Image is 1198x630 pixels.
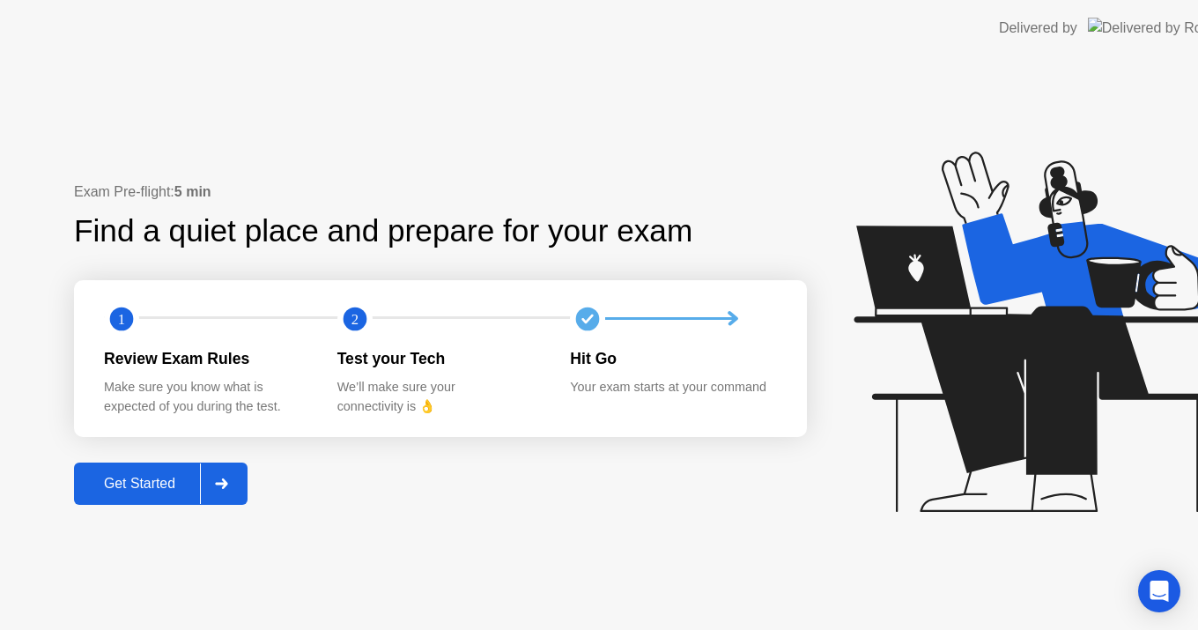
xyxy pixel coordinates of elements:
div: Make sure you know what is expected of you during the test. [104,378,309,416]
b: 5 min [174,184,211,199]
div: We’ll make sure your connectivity is 👌 [337,378,543,416]
text: 2 [351,310,359,327]
div: Delivered by [999,18,1077,39]
text: 1 [118,310,125,327]
div: Exam Pre-flight: [74,182,807,203]
div: Review Exam Rules [104,347,309,370]
button: Get Started [74,463,248,505]
div: Your exam starts at your command [570,378,775,397]
div: Hit Go [570,347,775,370]
div: Get Started [79,476,200,492]
div: Test your Tech [337,347,543,370]
div: Find a quiet place and prepare for your exam [74,208,695,255]
div: Open Intercom Messenger [1138,570,1180,612]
